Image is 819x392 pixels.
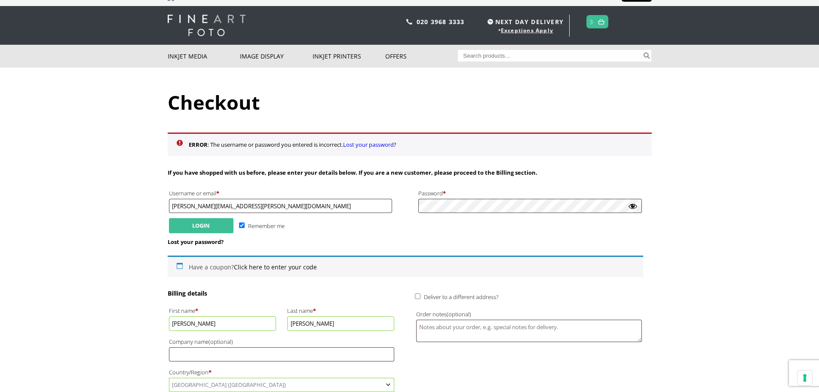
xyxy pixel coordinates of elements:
a: 020 3968 3333 [417,18,465,26]
input: Deliver to a different address? [415,293,420,299]
label: Company name [169,336,395,347]
img: basket.svg [598,19,604,25]
button: Login [169,218,233,233]
p: If you have shopped with us before, please enter your details below. If you are a new customer, p... [168,168,643,178]
label: Order notes [416,309,642,320]
span: Country/Region [169,378,395,392]
a: Inkjet Media [168,45,240,68]
a: Enter your coupon code [234,263,317,271]
span: United Kingdom (UK) [169,378,394,392]
label: Username or email [169,188,393,199]
a: Lost your password? [168,238,224,246]
li: : The username or password you entered is incorrect. ? [189,140,640,150]
h1: Checkout [168,89,652,115]
a: Lost your password [343,141,394,148]
input: Search products… [458,50,642,62]
span: Remember me [248,222,285,230]
span: (optional) [209,338,233,346]
h3: Billing details [168,289,396,297]
button: Hide password [628,201,638,211]
strong: ERROR [189,141,208,148]
a: Image Display [240,45,313,68]
button: Search [642,50,652,62]
span: (optional) [447,310,471,318]
a: 3 [589,15,593,28]
img: phone.svg [406,19,412,25]
label: Password [418,188,642,199]
input: Remember me [239,222,245,228]
label: Country/Region [169,367,395,378]
span: Deliver to a different address? [424,293,498,301]
a: Inkjet Printers [313,45,385,68]
img: time.svg [488,19,493,25]
label: First name [169,305,276,316]
div: Have a coupon? [168,256,643,277]
img: logo-white.svg [168,15,245,36]
span: NEXT DAY DELIVERY [485,17,564,27]
label: Last name [287,305,395,316]
a: Exceptions Apply [501,27,553,34]
a: Offers [385,45,458,68]
button: Your consent preferences for tracking technologies [798,370,812,385]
